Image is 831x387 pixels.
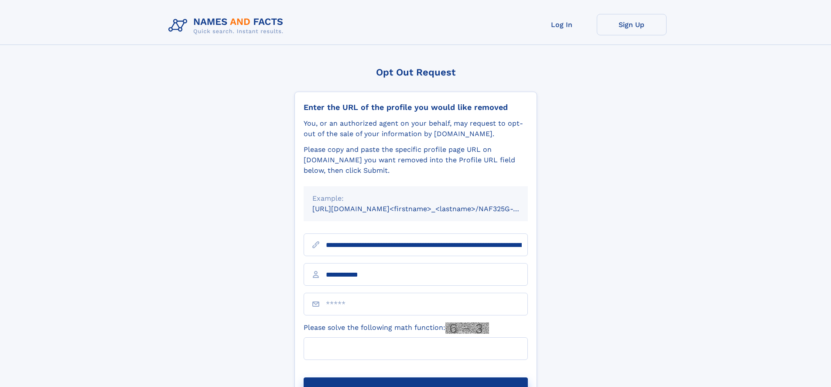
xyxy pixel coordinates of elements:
label: Please solve the following math function: [304,322,489,334]
div: Enter the URL of the profile you would like removed [304,103,528,112]
div: You, or an authorized agent on your behalf, may request to opt-out of the sale of your informatio... [304,118,528,139]
div: Opt Out Request [294,67,537,78]
img: Logo Names and Facts [165,14,291,38]
div: Example: [312,193,519,204]
a: Log In [527,14,597,35]
small: [URL][DOMAIN_NAME]<firstname>_<lastname>/NAF325G-xxxxxxxx [312,205,544,213]
a: Sign Up [597,14,667,35]
div: Please copy and paste the specific profile page URL on [DOMAIN_NAME] you want removed into the Pr... [304,144,528,176]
